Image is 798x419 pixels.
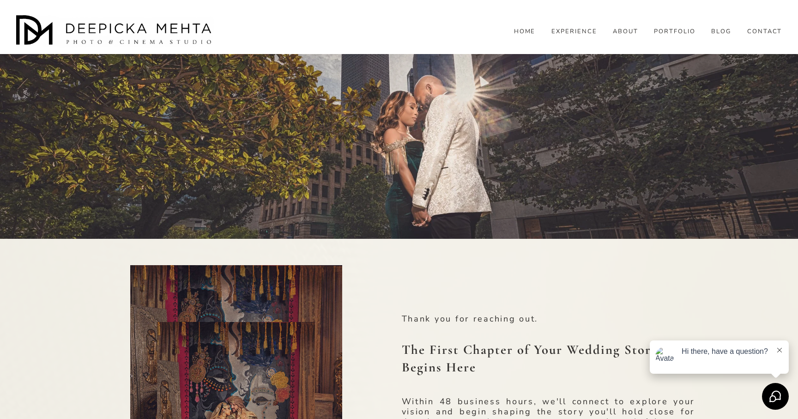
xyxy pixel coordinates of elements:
[402,314,614,324] p: Thank you for reaching out.
[654,28,695,36] a: PORTFOLIO
[16,15,215,48] img: Austin Wedding Photographer - Deepicka Mehta Photography &amp; Cinematography
[613,28,638,36] a: ABOUT
[514,28,536,36] a: HOME
[402,342,662,375] strong: The First Chapter of Your Wedding Story Begins Here
[711,28,731,36] a: folder dropdown
[551,28,597,36] a: EXPERIENCE
[747,28,782,36] a: CONTACT
[711,28,731,36] span: BLOG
